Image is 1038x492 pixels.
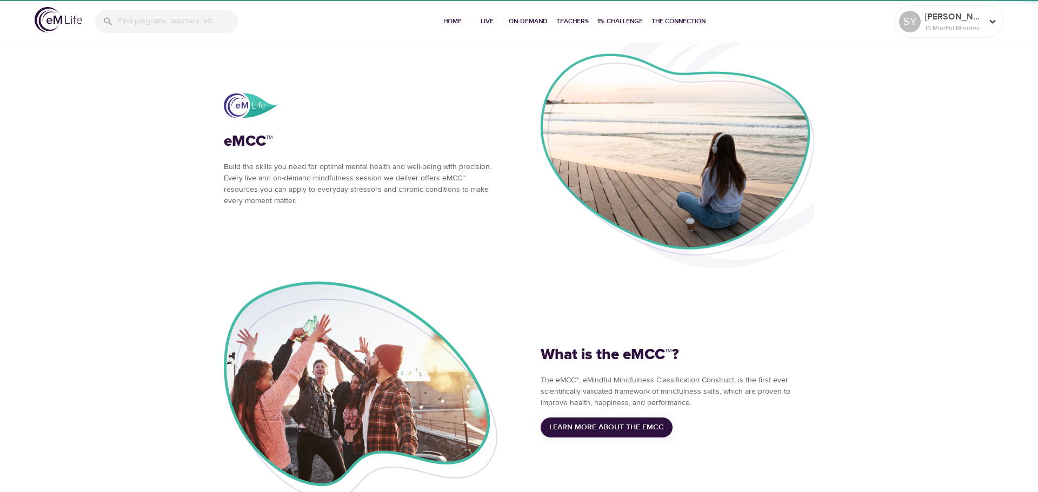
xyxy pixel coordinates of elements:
[541,375,814,409] p: The eMCC™, eMindful Mindfulness Classification Construct, is the first ever scientifically valida...
[35,7,82,32] img: logo
[474,16,500,27] span: Live
[925,10,982,23] p: [PERSON_NAME][EMAIL_ADDRESS][PERSON_NAME][DOMAIN_NAME]
[509,16,548,27] span: On-Demand
[224,161,497,207] p: Build the skills you need for optimal mental health and well-being with precision. Every live and...
[541,417,673,437] a: Learn More About the eMCC
[899,11,921,32] div: SY
[597,16,643,27] span: 1% Challenge
[541,343,814,366] p: What is the eMCC™?
[224,93,278,118] img: eMindful_logo@0.5x.png
[118,10,238,33] input: Find programs, teachers, etc...
[651,16,706,27] span: The Connection
[556,16,589,27] span: Teachers
[224,130,497,153] p: eMCC™
[549,421,664,434] span: Learn More About the eMCC
[925,23,982,33] p: 15 Mindful Minutes
[440,16,465,27] span: Home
